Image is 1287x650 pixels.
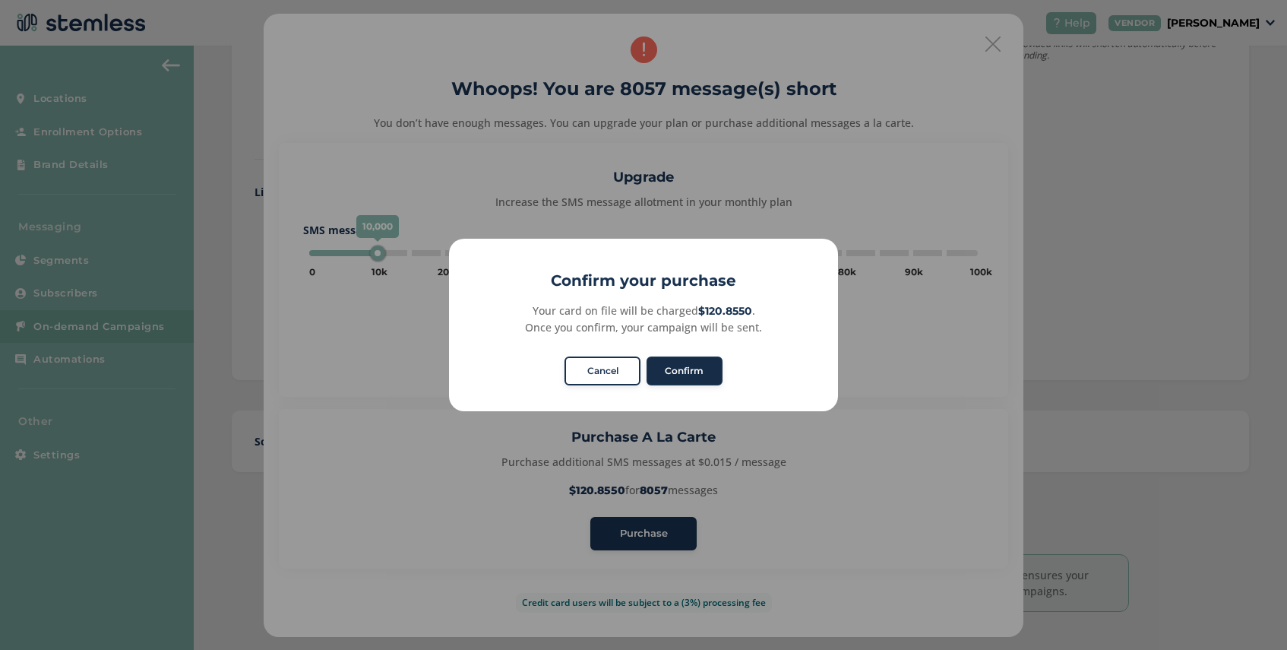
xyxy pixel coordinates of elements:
button: Confirm [647,357,723,385]
iframe: Chat Widget [1211,577,1287,650]
strong: $120.8550 [698,304,752,318]
div: Your card on file will be charged . Once you confirm, your campaign will be sent. [466,303,821,335]
h2: Confirm your purchase [449,269,838,292]
button: Cancel [564,357,640,385]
